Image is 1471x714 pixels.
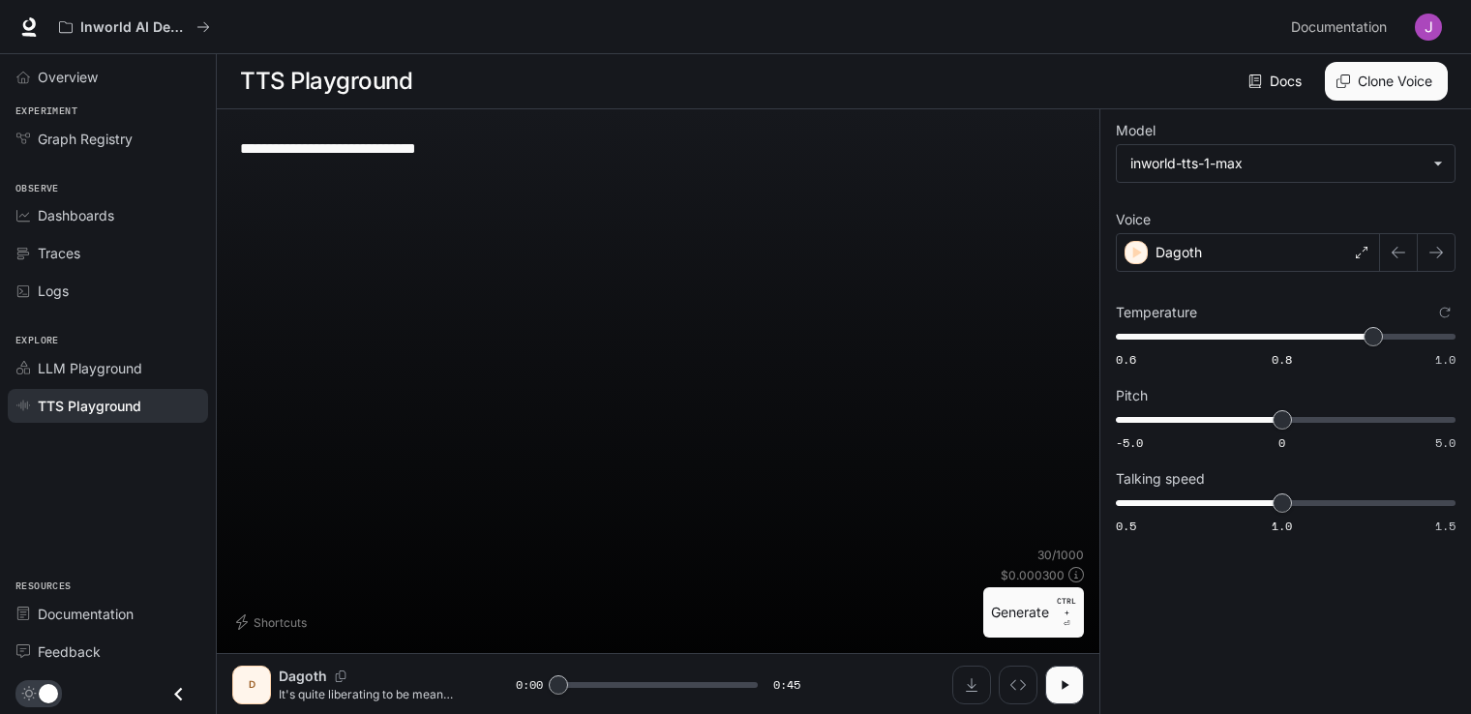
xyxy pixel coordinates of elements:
span: -5.0 [1116,434,1143,451]
p: Dagoth [1156,243,1202,262]
span: Feedback [38,641,101,662]
span: LLM Playground [38,358,142,378]
span: Dashboards [38,205,114,225]
p: $ 0.000300 [1001,567,1065,583]
a: Graph Registry [8,122,208,156]
a: Overview [8,60,208,94]
a: TTS Playground [8,389,208,423]
span: Dark mode toggle [39,682,58,703]
a: Documentation [8,597,208,631]
span: 1.0 [1272,518,1292,534]
a: Logs [8,274,208,308]
a: Documentation [1283,8,1401,46]
span: 1.0 [1435,351,1456,368]
div: inworld-tts-1-max [1117,145,1455,182]
p: CTRL + [1057,595,1076,618]
p: Voice [1116,213,1151,226]
img: User avatar [1415,14,1442,41]
span: 5.0 [1435,434,1456,451]
button: User avatar [1409,8,1448,46]
span: 0 [1278,434,1285,451]
span: Documentation [1291,15,1387,40]
span: TTS Playground [38,396,141,416]
p: Temperature [1116,306,1197,319]
span: Documentation [38,604,134,624]
div: inworld-tts-1-max [1130,154,1424,173]
div: D [236,669,267,700]
button: Reset to default [1434,302,1456,323]
p: Talking speed [1116,472,1205,486]
button: Clone Voice [1325,62,1448,101]
p: ⏎ [1057,595,1076,630]
span: 0.5 [1116,518,1136,534]
p: Dagoth [279,667,327,686]
p: Inworld AI Demos [80,19,189,36]
span: 1.5 [1435,518,1456,534]
a: Traces [8,236,208,270]
button: Inspect [999,666,1037,704]
span: Logs [38,281,69,301]
p: 30 / 1000 [1037,547,1084,563]
button: Shortcuts [232,607,315,638]
h1: TTS Playground [240,62,412,101]
button: GenerateCTRL +⏎ [983,587,1084,638]
span: Graph Registry [38,129,133,149]
span: 0:00 [516,675,543,695]
p: It's quite liberating to be mean online and [PERSON_NAME] has incentivized it, I'm an overachieve... [279,686,469,702]
p: Model [1116,124,1156,137]
span: 0.8 [1272,351,1292,368]
a: Feedback [8,635,208,669]
a: Docs [1245,62,1309,101]
span: 0:45 [773,675,800,695]
span: Traces [38,243,80,263]
a: LLM Playground [8,351,208,385]
button: Copy Voice ID [327,670,354,682]
span: Overview [38,67,98,87]
p: Pitch [1116,389,1148,402]
a: Dashboards [8,198,208,232]
button: Close drawer [157,674,200,714]
button: Download audio [952,666,991,704]
span: 0.6 [1116,351,1136,368]
button: All workspaces [50,8,219,46]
